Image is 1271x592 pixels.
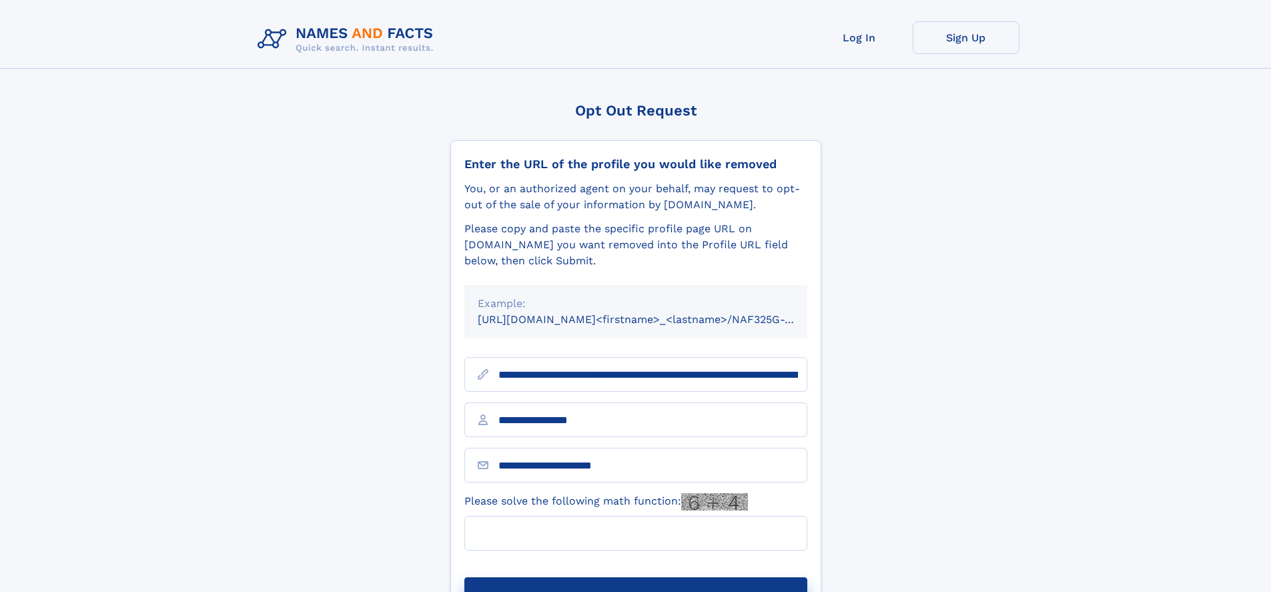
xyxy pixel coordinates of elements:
div: Opt Out Request [450,102,821,119]
div: You, or an authorized agent on your behalf, may request to opt-out of the sale of your informatio... [464,181,807,213]
div: Please copy and paste the specific profile page URL on [DOMAIN_NAME] you want removed into the Pr... [464,221,807,269]
small: [URL][DOMAIN_NAME]<firstname>_<lastname>/NAF325G-xxxxxxxx [478,313,833,326]
img: Logo Names and Facts [252,21,444,57]
div: Enter the URL of the profile you would like removed [464,157,807,172]
a: Log In [806,21,913,54]
a: Sign Up [913,21,1019,54]
div: Example: [478,296,794,312]
label: Please solve the following math function: [464,493,748,511]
